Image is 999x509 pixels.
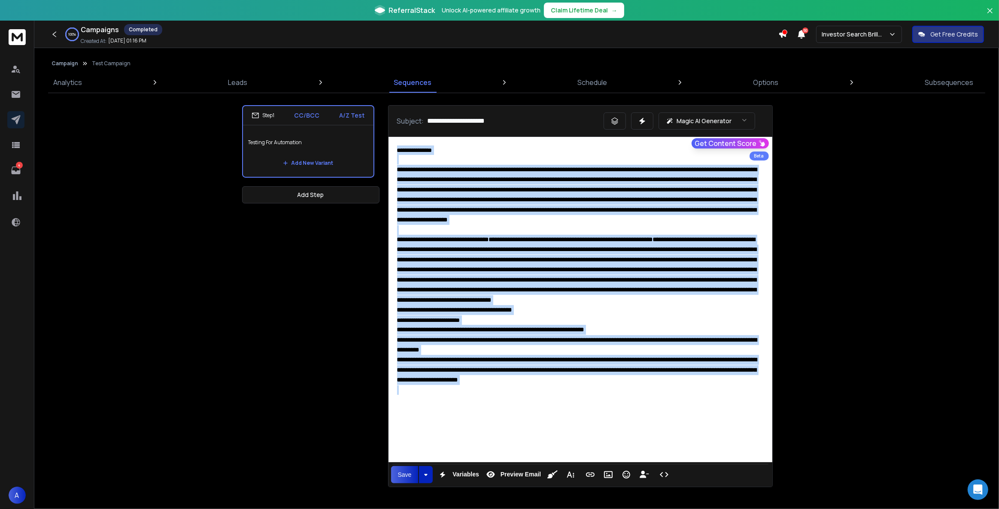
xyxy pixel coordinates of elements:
[434,466,481,483] button: Variables
[750,151,769,161] div: Beta
[108,37,146,44] p: [DATE] 01:16 PM
[228,77,247,88] p: Leads
[582,466,598,483] button: Insert Link (Ctrl+K)
[748,72,784,93] a: Options
[618,466,635,483] button: Emoticons
[124,24,162,35] div: Completed
[223,72,252,93] a: Leads
[389,5,435,15] span: ReferralStack
[912,26,984,43] button: Get Free Credits
[248,130,368,155] p: Testing For Automation
[920,72,978,93] a: Subsequences
[600,466,616,483] button: Insert Image (Ctrl+P)
[656,466,672,483] button: Code View
[572,72,612,93] a: Schedule
[544,3,624,18] button: Claim Lifetime Deal→
[397,116,424,126] p: Subject:
[925,77,973,88] p: Subsequences
[442,6,540,15] p: Unlock AI-powered affiliate growth
[544,466,561,483] button: Clean HTML
[451,471,481,478] span: Variables
[276,155,340,172] button: Add New Variant
[340,111,365,120] p: A/Z Test
[753,77,779,88] p: Options
[68,32,76,37] p: 100 %
[802,27,808,33] span: 50
[692,138,769,148] button: Get Content Score
[577,77,607,88] p: Schedule
[48,72,87,93] a: Analytics
[677,117,732,125] p: Magic AI Generator
[242,105,374,178] li: Step1CC/BCCA/Z TestTesting For AutomationAdd New Variant
[822,30,889,39] p: Investor Search Brillwood
[81,38,106,45] p: Created At:
[16,162,23,169] p: 4
[92,60,131,67] p: Test Campaign
[611,6,617,15] span: →
[81,24,119,35] h1: Campaigns
[389,72,437,93] a: Sequences
[636,466,653,483] button: Insert Unsubscribe Link
[483,466,543,483] button: Preview Email
[9,487,26,504] button: A
[391,466,419,483] button: Save
[52,60,78,67] button: Campaign
[659,112,755,130] button: Magic AI Generator
[968,479,988,500] div: Open Intercom Messenger
[295,111,320,120] p: CC/BCC
[394,77,431,88] p: Sequences
[562,466,579,483] button: More Text
[53,77,82,88] p: Analytics
[499,471,543,478] span: Preview Email
[930,30,978,39] p: Get Free Credits
[242,186,380,203] button: Add Step
[7,162,24,179] a: 4
[984,5,996,26] button: Close banner
[252,112,275,119] div: Step 1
